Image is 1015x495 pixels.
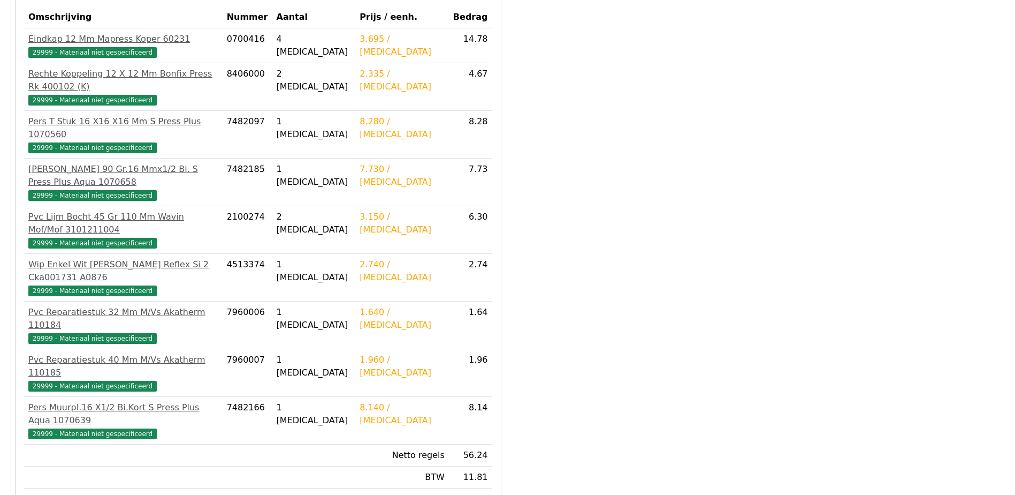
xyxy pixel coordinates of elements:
[449,206,492,254] td: 6.30
[277,163,352,189] div: 1 [MEDICAL_DATA]
[28,33,218,46] div: Eindkap 12 Mm Mapress Koper 60231
[360,306,444,332] div: 1.640 / [MEDICAL_DATA]
[449,302,492,349] td: 1.64
[28,429,157,439] span: 29999 - Materiaal niet gespecificeerd
[223,349,272,397] td: 7960007
[28,354,218,392] a: Pvc Reparatiestuk 40 Mm M/Vs Akatherm 11018529999 - Materiaal niet gespecificeerd
[360,401,444,427] div: 8.140 / [MEDICAL_DATA]
[360,211,444,236] div: 3.150 / [MEDICAL_DATA]
[277,211,352,236] div: 2 [MEDICAL_DATA]
[360,163,444,189] div: 7.730 / [MEDICAL_DATA]
[28,354,218,379] div: Pvc Reparatiestuk 40 Mm M/Vs Akatherm 110185
[24,6,223,28] th: Omschrijving
[28,306,218,344] a: Pvc Reparatiestuk 32 Mm M/Vs Akatherm 11018429999 - Materiaal niet gespecificeerd
[360,115,444,141] div: 8.280 / [MEDICAL_DATA]
[28,258,218,297] a: Wip Enkel Wit [PERSON_NAME] Reflex Si 2 Cka001731 A087629999 - Materiaal niet gespecificeerd
[449,467,492,489] td: 11.81
[28,401,218,440] a: Pers Muurpl.16 X1/2 Bi.Kort S Press Plus Aqua 107063929999 - Materiaal niet gespecificeerd
[223,111,272,159] td: 7482097
[28,211,218,236] div: Pvc Lijm Bocht 45 Gr 110 Mm Wavin Mof/Mof 3101211004
[28,163,218,189] div: [PERSON_NAME] 90 Gr.16 Mmx1/2 Bi. S Press Plus Aqua 1070658
[28,115,218,141] div: Pers T Stuk 16 X16 X16 Mm S Press Plus 1070560
[277,401,352,427] div: 1 [MEDICAL_DATA]
[449,254,492,302] td: 2.74
[28,115,218,154] a: Pers T Stuk 16 X16 X16 Mm S Press Plus 107056029999 - Materiaal niet gespecificeerd
[28,163,218,201] a: [PERSON_NAME] 90 Gr.16 Mmx1/2 Bi. S Press Plus Aqua 107065829999 - Materiaal niet gespecificeerd
[360,33,444,58] div: 3.695 / [MEDICAL_DATA]
[355,445,448,467] td: Netto regels
[28,142,157,153] span: 29999 - Materiaal niet gespecificeerd
[28,238,157,249] span: 29999 - Materiaal niet gespecificeerd
[272,6,356,28] th: Aantal
[449,159,492,206] td: 7.73
[28,33,218,58] a: Eindkap 12 Mm Mapress Koper 6023129999 - Materiaal niet gespecificeerd
[449,397,492,445] td: 8.14
[28,95,157,106] span: 29999 - Materiaal niet gespecificeerd
[449,111,492,159] td: 8.28
[360,67,444,93] div: 2.335 / [MEDICAL_DATA]
[277,67,352,93] div: 2 [MEDICAL_DATA]
[223,302,272,349] td: 7960006
[449,63,492,111] td: 4.67
[355,467,448,489] td: BTW
[28,211,218,249] a: Pvc Lijm Bocht 45 Gr 110 Mm Wavin Mof/Mof 310121100429999 - Materiaal niet gespecificeerd
[223,63,272,111] td: 8406000
[28,381,157,392] span: 29999 - Materiaal niet gespecificeerd
[28,67,218,93] div: Rechte Koppeling 12 X 12 Mm Bonfix Press Rk 400102 (K)
[223,254,272,302] td: 4513374
[355,6,448,28] th: Prijs / eenh.
[449,28,492,63] td: 14.78
[360,354,444,379] div: 1.960 / [MEDICAL_DATA]
[28,306,218,332] div: Pvc Reparatiestuk 32 Mm M/Vs Akatherm 110184
[223,397,272,445] td: 7482166
[28,401,218,427] div: Pers Muurpl.16 X1/2 Bi.Kort S Press Plus Aqua 1070639
[223,206,272,254] td: 2100274
[28,258,218,284] div: Wip Enkel Wit [PERSON_NAME] Reflex Si 2 Cka001731 A0876
[360,258,444,284] div: 2.740 / [MEDICAL_DATA]
[28,190,157,201] span: 29999 - Materiaal niet gespecificeerd
[223,28,272,63] td: 0700416
[277,258,352,284] div: 1 [MEDICAL_DATA]
[277,306,352,332] div: 1 [MEDICAL_DATA]
[28,333,157,344] span: 29999 - Materiaal niet gespecificeerd
[28,67,218,106] a: Rechte Koppeling 12 X 12 Mm Bonfix Press Rk 400102 (K)29999 - Materiaal niet gespecificeerd
[28,47,157,58] span: 29999 - Materiaal niet gespecificeerd
[28,286,157,296] span: 29999 - Materiaal niet gespecificeerd
[449,6,492,28] th: Bedrag
[277,33,352,58] div: 4 [MEDICAL_DATA]
[449,445,492,467] td: 56.24
[449,349,492,397] td: 1.96
[277,115,352,141] div: 1 [MEDICAL_DATA]
[277,354,352,379] div: 1 [MEDICAL_DATA]
[223,6,272,28] th: Nummer
[223,159,272,206] td: 7482185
